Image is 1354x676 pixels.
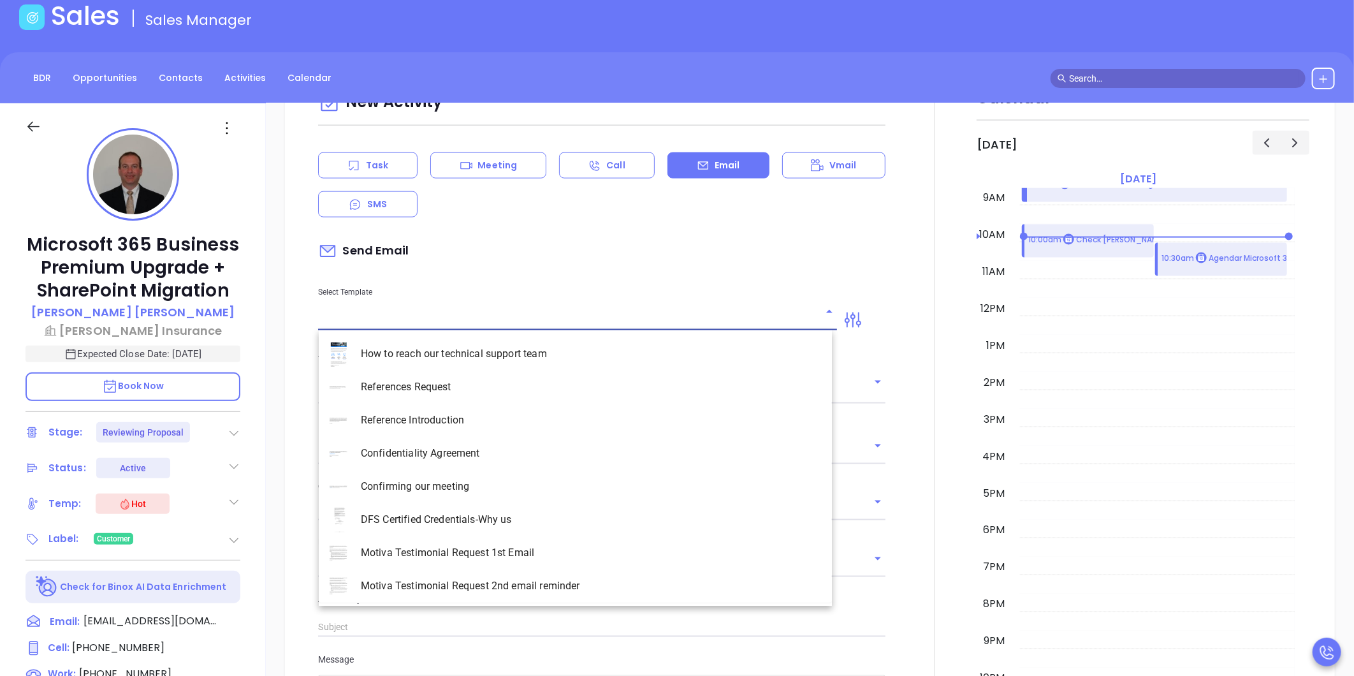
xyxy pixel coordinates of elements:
[25,346,240,362] p: Expected Close Date: [DATE]
[319,338,832,371] li: How to reach our technical support team
[280,68,339,89] a: Calendar
[48,641,69,654] span: Cell :
[319,404,832,437] li: Reference Introduction
[48,529,79,548] div: Label:
[318,87,885,119] div: New Activity
[217,68,273,89] a: Activities
[981,634,1007,649] div: 9pm
[978,301,1007,316] div: 12pm
[1028,234,1241,247] p: 10:00am Check [PERSON_NAME] Defender Licenses
[977,138,1017,152] h2: [DATE]
[151,68,210,89] a: Contacts
[606,159,625,172] p: Call
[102,379,164,392] span: Book Now
[367,198,387,211] p: SMS
[50,614,80,630] span: Email:
[103,422,184,443] div: Reviewing Proposal
[869,493,887,511] button: Open
[869,550,887,568] button: Open
[366,159,388,172] p: Task
[48,494,82,513] div: Temp:
[980,523,1007,538] div: 6pm
[981,412,1007,427] div: 3pm
[72,640,164,655] span: [PHONE_NUMBER]
[1069,71,1299,85] input: Search…
[1253,131,1281,154] button: Previous day
[319,371,832,404] li: References Request
[1281,131,1309,154] button: Next day
[318,237,409,266] span: Send Email
[48,459,86,478] div: Status:
[25,322,240,339] a: [PERSON_NAME] Insurance
[981,375,1007,390] div: 2pm
[980,486,1007,501] div: 5pm
[984,338,1007,353] div: 1pm
[319,504,832,537] li: DFS Certified Credentials-Why us
[25,233,240,302] p: Microsoft 365 Business Premium Upgrade + SharePoint Migration
[25,68,59,89] a: BDR
[1117,170,1159,188] a: [DATE]
[31,304,235,322] a: [PERSON_NAME] [PERSON_NAME]
[477,159,517,172] p: Meeting
[318,285,837,299] p: Select Template
[980,449,1007,464] div: 4pm
[980,264,1007,279] div: 11am
[84,614,217,629] span: [EMAIL_ADDRESS][DOMAIN_NAME]
[980,560,1007,575] div: 7pm
[97,532,131,546] span: Customer
[980,190,1007,205] div: 9am
[829,159,857,172] p: Vmail
[36,576,58,598] img: Ai-Enrich-DaqCidB-.svg
[715,159,740,172] p: Email
[319,603,832,636] li: Motiva Testimonial thank you email
[869,437,887,455] button: Open
[48,423,83,442] div: Stage:
[318,619,885,638] input: Subject
[119,496,146,511] div: Hot
[51,1,120,31] h1: Sales
[120,458,146,478] div: Active
[980,597,1007,612] div: 8pm
[318,653,885,667] p: Message
[319,437,832,471] li: Confidentiality Agreement
[319,471,832,504] li: Confirming our meeting
[60,580,226,594] p: Check for Binox AI Data Enrichment
[869,373,887,391] button: Open
[319,570,832,603] li: Motiva Testimonial Request 2nd email reminder
[93,135,173,214] img: profile-user
[319,537,832,570] li: Motiva Testimonial Request 1st Email
[820,303,838,321] button: Close
[145,10,252,30] span: Sales Manager
[1058,74,1066,83] span: search
[31,304,235,321] p: [PERSON_NAME] [PERSON_NAME]
[977,227,1007,242] div: 10am
[65,68,145,89] a: Opportunities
